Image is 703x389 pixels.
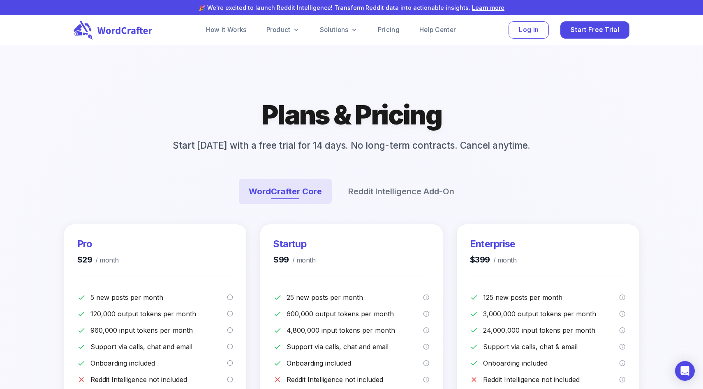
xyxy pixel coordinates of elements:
[160,138,543,152] p: Start [DATE] with a free trial for 14 days. No long-term contracts. Cancel anytime.
[423,343,430,350] svg: We offer support via calls, chat and email to our customers with the startup plan
[227,294,234,301] svg: A post is a new piece of content, an imported content for optimization or a content brief.
[378,25,400,35] a: Pricing
[490,255,516,266] span: / month
[227,343,234,350] svg: We offer support via calls, chat and email to our customers with the pro plan
[423,294,430,301] svg: A post is a new piece of content, an imported content for optimization or a content brief.
[483,292,620,302] p: 125 new posts per month
[483,309,620,319] p: 3,000,000 output tokens per month
[472,4,504,11] a: Learn more
[619,376,626,383] svg: Reddit Intelligence is a premium add-on that must be purchased separately. It provides Reddit dat...
[470,237,516,251] h3: Enterprise
[90,358,227,368] p: Onboarding included
[77,254,119,266] h4: $29
[423,376,430,383] svg: Reddit Intelligence is a premium add-on that must be purchased separately. It provides Reddit dat...
[227,360,234,366] svg: We offer a comprehensive, hands-on onboarding for the entire team for customers with the pro plan...
[287,292,423,302] p: 25 new posts per month
[287,325,423,335] p: 4,800,000 input tokens per month
[287,375,423,384] p: Reddit Intelligence not included
[239,179,332,204] button: WordCrafter Core
[90,342,227,352] p: Support via calls, chat and email
[619,294,626,301] svg: A post is a new piece of content, an imported content for optimization or a content brief.
[77,237,119,251] h3: Pro
[273,254,315,266] h4: $99
[320,25,358,35] a: Solutions
[289,255,315,266] span: / month
[287,358,423,368] p: Onboarding included
[419,25,456,35] a: Help Center
[423,327,430,334] svg: Input tokens are the words you provide to the AI model as instructions. You can think of tokens a...
[675,361,695,381] div: Open Intercom Messenger
[483,342,620,352] p: Support via calls, chat & email
[483,325,620,335] p: 24,000,000 input tokens per month
[287,342,423,352] p: Support via calls, chat and email
[13,3,690,12] p: 🎉 We're excited to launch Reddit Intelligence! Transform Reddit data into actionable insights.
[206,25,247,35] a: How it Works
[571,25,619,36] span: Start Free Trial
[483,375,620,384] p: Reddit Intelligence not included
[423,311,430,317] svg: Output tokens are the words/characters the model generates in response to your instructions. You ...
[90,292,227,302] p: 5 new posts per month
[92,255,118,266] span: / month
[227,376,234,383] svg: Reddit Intelligence is a premium add-on that must be purchased separately. It provides Reddit dat...
[423,360,430,366] svg: We offer a comprehensive, hands-on onboarding for the entire team for customers with the startup ...
[90,325,227,335] p: 960,000 input tokens per month
[287,309,423,319] p: 600,000 output tokens per month
[619,311,626,317] svg: Output tokens are the words/characters the model generates in response to your instructions. You ...
[261,98,442,132] h1: Plans & Pricing
[227,311,234,317] svg: Output tokens are the words/characters the model generates in response to your instructions. You ...
[227,327,234,334] svg: Input tokens are the words you provide to the AI model as instructions. You can think of tokens a...
[483,358,620,368] p: Onboarding included
[519,25,539,36] span: Log in
[509,21,549,39] button: Log in
[90,309,227,319] p: 120,000 output tokens per month
[619,360,626,366] svg: We offer a comprehensive, hands-on onboarding for the entire team for customers with the startup ...
[90,375,227,384] p: Reddit Intelligence not included
[619,343,626,350] svg: We offer support via calls, chat and email to our customers with the enterprise plan
[619,327,626,334] svg: Input tokens are the words you provide to the AI model as instructions. You can think of tokens a...
[338,179,464,204] button: Reddit Intelligence Add-On
[266,25,300,35] a: Product
[470,254,516,266] h4: $399
[560,21,629,39] button: Start Free Trial
[273,237,315,251] h3: Startup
